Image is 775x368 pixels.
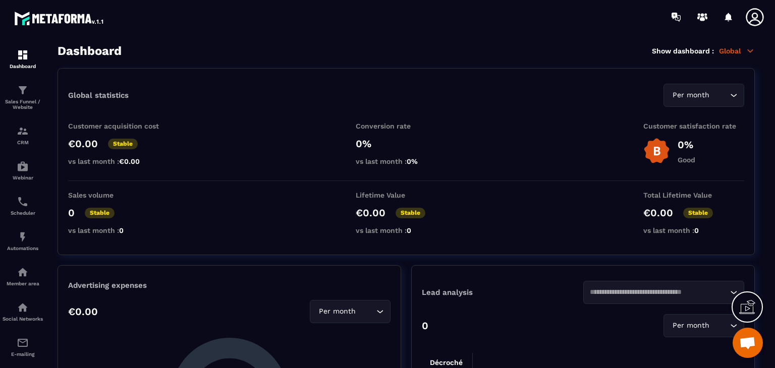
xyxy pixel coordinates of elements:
div: Search for option [663,84,744,107]
a: Open chat [733,328,763,358]
p: Automations [3,246,43,251]
a: automationsautomationsAutomations [3,223,43,259]
p: €0.00 [68,305,98,318]
img: automations [17,231,29,243]
a: formationformationDashboard [3,41,43,77]
p: 0% [356,138,457,150]
p: Good [678,156,695,164]
p: vs last month : [643,226,744,234]
span: Per month [670,320,711,331]
a: formationformationCRM [3,117,43,153]
p: vs last month : [356,157,457,165]
p: Lead analysis [422,288,583,297]
span: €0.00 [119,157,140,165]
p: €0.00 [356,207,385,219]
p: Lifetime Value [356,191,457,199]
p: Scheduler [3,210,43,216]
p: Total Lifetime Value [643,191,744,199]
p: vs last month : [356,226,457,234]
p: Social Networks [3,316,43,322]
a: social-networksocial-networkSocial Networks [3,294,43,329]
p: Advertising expenses [68,281,391,290]
div: Search for option [583,281,745,304]
img: social-network [17,301,29,314]
p: €0.00 [643,207,673,219]
p: Customer acquisition cost [68,122,169,130]
p: CRM [3,140,43,145]
a: formationformationSales Funnel / Website [3,77,43,117]
div: Search for option [663,314,744,337]
div: Search for option [310,300,391,323]
p: Global [719,46,755,55]
p: 0 [422,320,428,332]
img: scheduler [17,196,29,208]
h3: Dashboard [58,44,122,58]
p: vs last month : [68,157,169,165]
p: 0% [678,139,695,151]
p: vs last month : [68,226,169,234]
img: b-badge-o.b3b20ee6.svg [643,138,670,164]
p: Sales Funnel / Website [3,99,43,110]
input: Search for option [711,320,728,331]
a: automationsautomationsMember area [3,259,43,294]
span: Per month [670,90,711,101]
p: €0.00 [68,138,98,150]
p: Sales volume [68,191,169,199]
img: email [17,337,29,349]
p: Member area [3,281,43,286]
img: formation [17,125,29,137]
p: Conversion rate [356,122,457,130]
p: Dashboard [3,64,43,69]
span: 0 [119,226,124,234]
span: 0 [407,226,411,234]
p: Stable [108,139,138,149]
p: Stable [85,208,115,218]
p: Global statistics [68,91,129,100]
a: automationsautomationsWebinar [3,153,43,188]
span: Per month [316,306,358,317]
p: Stable [683,208,713,218]
input: Search for option [358,306,374,317]
a: emailemailE-mailing [3,329,43,364]
img: formation [17,84,29,96]
input: Search for option [590,287,728,298]
span: 0% [407,157,418,165]
tspan: Décroché [430,358,463,366]
p: Stable [396,208,425,218]
span: 0 [694,226,699,234]
img: logo [14,9,105,27]
img: formation [17,49,29,61]
img: automations [17,266,29,278]
a: schedulerschedulerScheduler [3,188,43,223]
p: Customer satisfaction rate [643,122,744,130]
p: Show dashboard : [652,47,714,55]
p: E-mailing [3,351,43,357]
p: 0 [68,207,75,219]
input: Search for option [711,90,728,101]
img: automations [17,160,29,172]
p: Webinar [3,175,43,180]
